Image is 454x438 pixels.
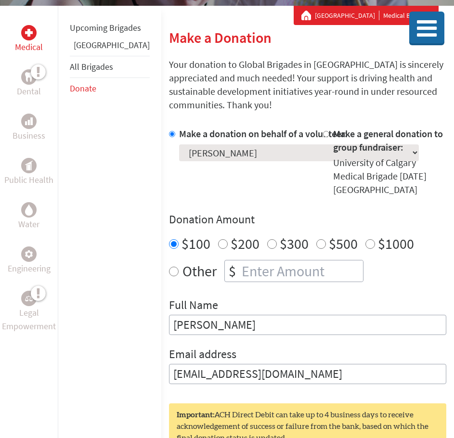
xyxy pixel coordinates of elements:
img: Legal Empowerment [25,296,33,301]
label: Full Name [169,297,218,315]
img: Water [25,204,33,215]
h4: Donation Amount [169,212,446,227]
a: EngineeringEngineering [8,246,51,275]
input: Enter Full Name [169,315,446,335]
div: Dental [21,69,37,85]
p: Water [18,218,39,231]
div: Business [21,114,37,129]
a: BusinessBusiness [13,114,45,142]
li: Panama [70,39,150,56]
strong: Important: [177,411,214,419]
a: Donate [70,83,96,94]
li: All Brigades [70,56,150,78]
a: [GEOGRAPHIC_DATA] [74,39,150,51]
label: $500 [329,234,358,253]
label: $1000 [378,234,414,253]
p: Legal Empowerment [2,306,56,333]
a: MedicalMedical [15,25,43,54]
label: Other [182,260,217,282]
div: Water [21,202,37,218]
p: Your donation to Global Brigades in [GEOGRAPHIC_DATA] is sincerely appreciated and much needed! Y... [169,58,446,112]
p: Medical [15,40,43,54]
a: Legal EmpowermentLegal Empowerment [2,291,56,333]
a: Upcoming Brigades [70,22,141,33]
div: $ [225,260,240,282]
div: University of Calgary Medical Brigade [DATE] [GEOGRAPHIC_DATA] [333,156,446,196]
label: $300 [280,234,309,253]
input: Your Email [169,364,446,384]
p: Dental [17,85,41,98]
label: Email address [169,347,236,364]
div: Legal Empowerment [21,291,37,306]
a: All Brigades [70,61,113,72]
a: [GEOGRAPHIC_DATA] [315,11,379,20]
input: Enter Amount [240,260,363,282]
h2: Make a Donation [169,29,446,46]
img: Dental [25,72,33,81]
a: Public HealthPublic Health [4,158,53,187]
div: Public Health [21,158,37,173]
li: Donate [70,78,150,99]
div: Medical Brigades [301,11,431,20]
p: Engineering [8,262,51,275]
a: WaterWater [18,202,39,231]
a: DentalDental [17,69,41,98]
img: Engineering [25,250,33,258]
label: Make a donation on behalf of a volunteer: [179,128,348,140]
p: Public Health [4,173,53,187]
div: Medical [21,25,37,40]
div: Engineering [21,246,37,262]
li: Upcoming Brigades [70,17,150,39]
label: $200 [231,234,259,253]
label: Make a general donation to group fundraiser: [333,128,443,153]
img: Medical [25,29,33,37]
p: Business [13,129,45,142]
img: Public Health [25,161,33,170]
img: Business [25,117,33,125]
label: $100 [182,234,210,253]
